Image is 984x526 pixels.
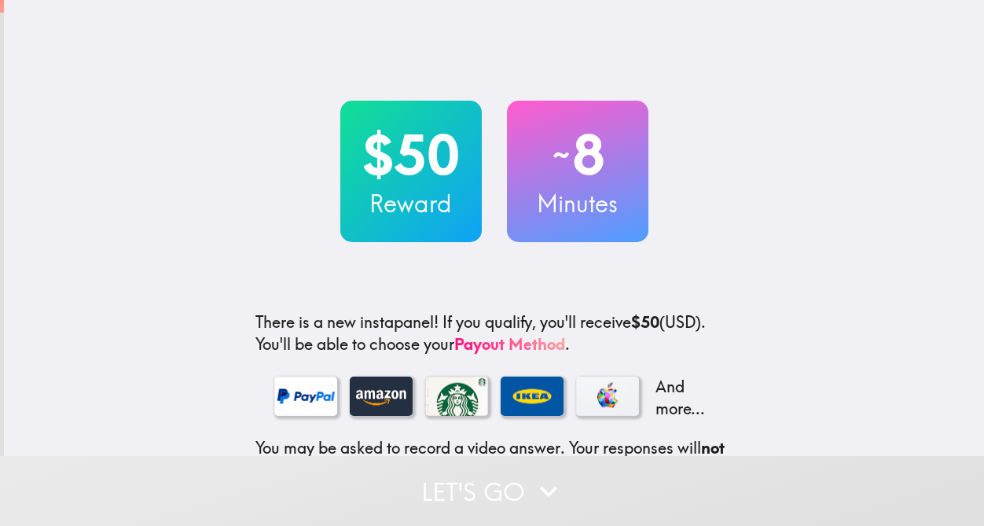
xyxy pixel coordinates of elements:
p: And more... [652,376,714,420]
h3: Reward [340,187,482,220]
h2: 8 [507,123,648,187]
span: ~ [550,131,572,178]
b: $50 [631,312,659,332]
a: Payout Method [454,334,565,354]
span: There is a new instapanel! [255,312,439,332]
p: You may be asked to record a video answer. Your responses will and will only be confidentially sh... [255,437,733,525]
h2: $50 [340,123,482,187]
h3: Minutes [507,187,648,220]
p: If you qualify, you'll receive (USD) . You'll be able to choose your . [255,311,733,355]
